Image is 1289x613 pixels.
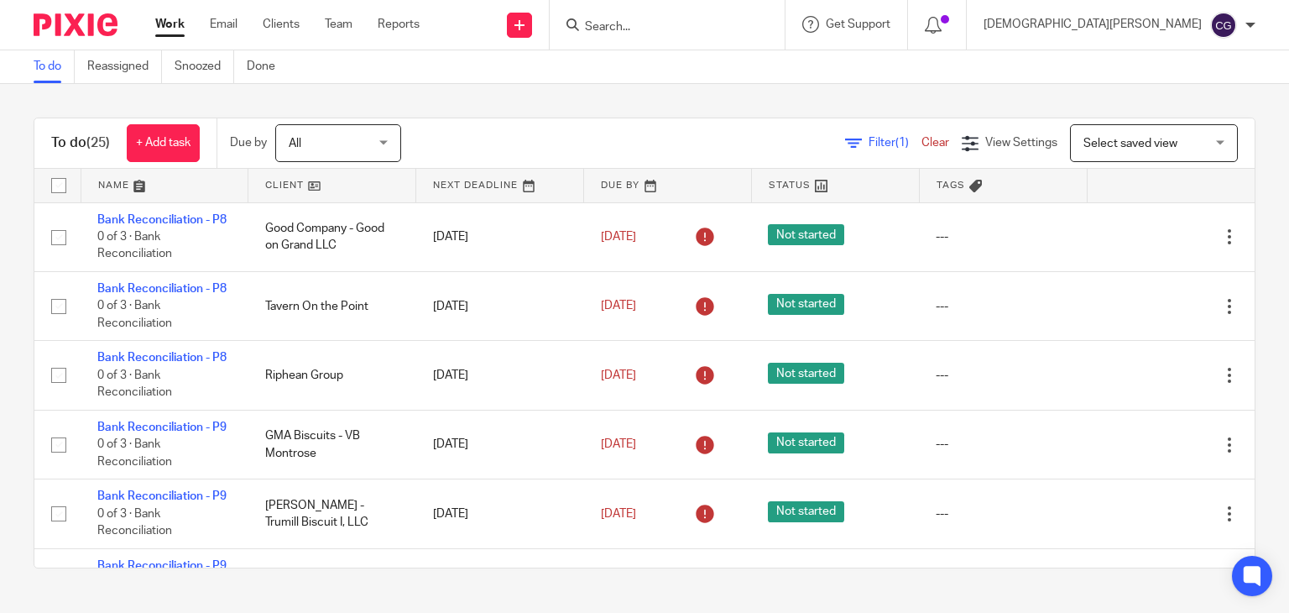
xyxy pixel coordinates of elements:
span: 0 of 3 · Bank Reconciliation [97,369,172,399]
span: Filter [869,137,921,149]
td: Riphean Group [248,341,416,410]
a: Reassigned [87,50,162,83]
td: [DATE] [416,341,584,410]
span: View Settings [985,137,1057,149]
div: --- [936,298,1070,315]
p: [DEMOGRAPHIC_DATA][PERSON_NAME] [984,16,1202,33]
span: 0 of 3 · Bank Reconciliation [97,438,172,468]
span: Select saved view [1083,138,1177,149]
td: GMA Biscuits - VB Montrose [248,410,416,479]
a: Bank Reconciliation - P8 [97,214,227,226]
img: Pixie [34,13,117,36]
div: --- [936,506,1070,522]
span: Not started [768,224,844,245]
a: Reports [378,16,420,33]
p: Due by [230,134,267,151]
a: Done [247,50,288,83]
a: Bank Reconciliation - P9 [97,560,227,572]
a: Clear [921,137,949,149]
a: Bank Reconciliation - P8 [97,283,227,295]
span: Tags [937,181,965,190]
a: Snoozed [175,50,234,83]
span: Not started [768,432,844,453]
span: Not started [768,363,844,384]
td: Tavern On the Point [248,271,416,340]
td: [DATE] [416,410,584,479]
a: Work [155,16,185,33]
a: + Add task [127,124,200,162]
td: [DATE] [416,271,584,340]
div: --- [936,367,1070,384]
a: Email [210,16,237,33]
a: Team [325,16,352,33]
span: Not started [768,501,844,522]
a: To do [34,50,75,83]
a: Clients [263,16,300,33]
span: [DATE] [601,301,636,312]
a: Bank Reconciliation - P8 [97,352,227,364]
span: [DATE] [601,508,636,520]
input: Search [583,20,734,35]
img: svg%3E [1210,12,1237,39]
h1: To do [51,134,110,152]
span: [DATE] [601,369,636,381]
span: (1) [895,137,909,149]
span: [DATE] [601,438,636,450]
a: Bank Reconciliation - P9 [97,422,227,433]
td: [PERSON_NAME] - Trumill Biscuit I, LLC [248,479,416,548]
span: [DATE] [601,231,636,243]
td: [DATE] [416,202,584,271]
td: Good Company - Good on Grand LLC [248,202,416,271]
td: [DATE] [416,479,584,548]
div: --- [936,436,1070,453]
span: 0 of 3 · Bank Reconciliation [97,231,172,260]
a: Bank Reconciliation - P9 [97,490,227,502]
span: 0 of 3 · Bank Reconciliation [97,301,172,330]
span: 0 of 3 · Bank Reconciliation [97,508,172,537]
span: (25) [86,136,110,149]
span: Get Support [826,18,890,30]
span: All [289,138,301,149]
span: Not started [768,294,844,315]
div: --- [936,228,1070,245]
